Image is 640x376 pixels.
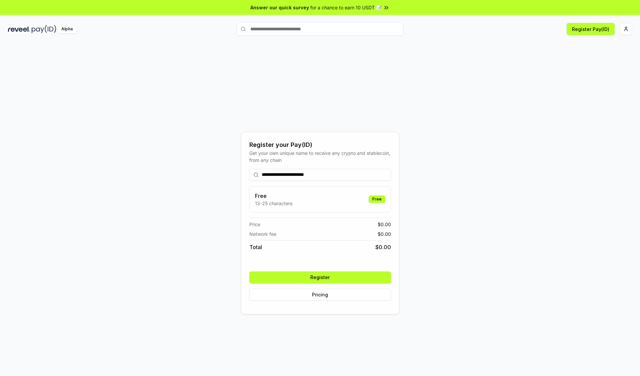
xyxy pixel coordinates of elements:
[567,23,615,35] button: Register Pay(ID)
[250,4,309,11] span: Answer our quick survey
[249,243,262,251] span: Total
[249,150,391,164] div: Get your own unique name to receive any crypto and stablecoin, from any chain
[375,243,391,251] span: $ 0.00
[249,289,391,301] button: Pricing
[8,25,30,33] img: reveel_dark
[58,25,76,33] div: Alpha
[378,221,391,228] span: $ 0.00
[369,195,385,203] div: Free
[249,221,260,228] span: Price
[249,271,391,283] button: Register
[310,4,382,11] span: for a chance to earn 10 USDT 📝
[249,140,391,150] div: Register your Pay(ID)
[255,192,292,200] h3: Free
[249,230,276,237] span: Network fee
[255,200,292,207] p: 13-25 characters
[378,230,391,237] span: $ 0.00
[32,25,56,33] img: pay_id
